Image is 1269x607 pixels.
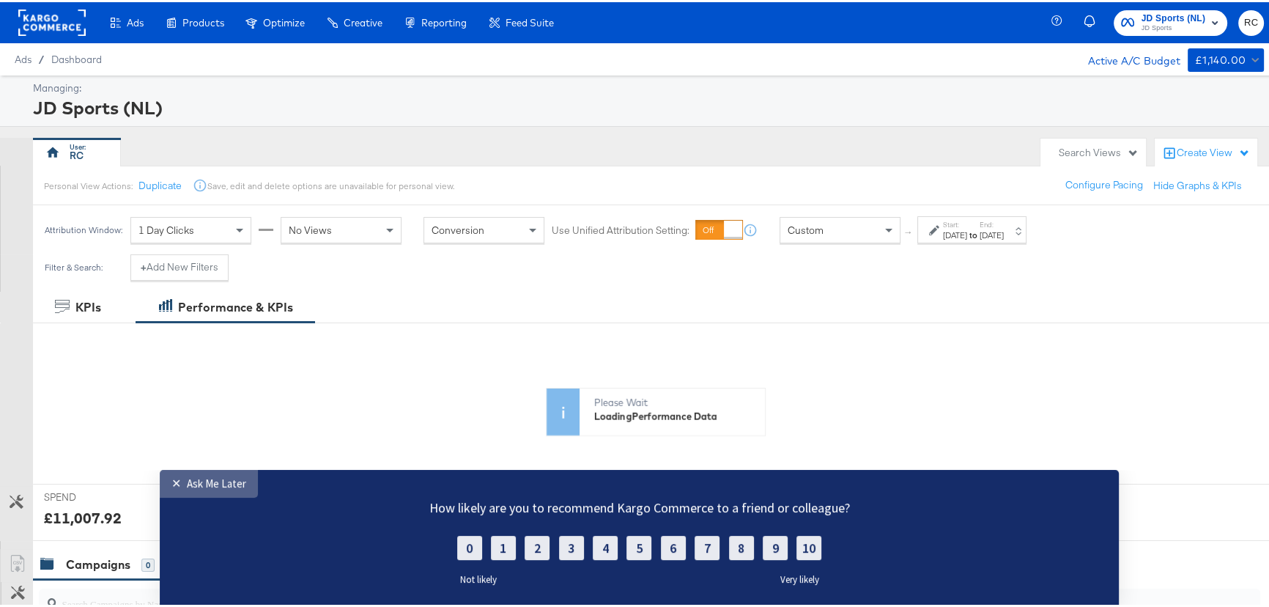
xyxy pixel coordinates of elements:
div: KPIs [75,297,101,314]
span: No Views [289,221,332,235]
span: Reporting [421,15,467,26]
label: Very likely [780,103,830,116]
span: Feed Suite [506,15,554,26]
strong: + [141,258,147,272]
strong: to [967,227,980,238]
div: [DATE] [980,227,1004,239]
span: Ads [15,51,32,63]
div: ✕ [171,6,187,21]
label: 5 [626,66,651,90]
div: Active A/C Budget [1073,46,1180,68]
div: Performance & KPIs [178,297,293,314]
button: £1,140.00 [1188,46,1264,70]
span: Creative [344,15,382,26]
label: Not likely [449,103,497,116]
div: Managing: [33,79,1260,93]
div: Search Views [1059,144,1139,158]
div: RC [70,147,84,161]
span: / [32,51,51,63]
div: £1,140.00 [1195,49,1246,67]
label: End: [980,218,1004,227]
label: 7 [695,66,719,90]
span: RC [1244,12,1258,29]
div: Ask Me Later [187,7,246,21]
label: 10 [796,66,821,90]
button: JD Sports (NL)JD Sports [1114,8,1228,34]
label: 1 [491,66,516,90]
div: [DATE] [943,227,967,239]
span: JD Sports (NL) [1142,9,1206,24]
div: Create View [1177,144,1250,158]
button: Duplicate [138,177,182,191]
span: Products [182,15,224,26]
label: 9 [763,66,788,90]
button: Hide Graphs & KPIs [1153,177,1242,191]
div: Filter & Search: [44,260,103,271]
span: Optimize [263,15,305,26]
div: Save, edit and delete options are unavailable for personal view. [207,178,454,190]
div: JD Sports (NL) [33,93,1260,118]
div: Personal View Actions: [44,178,133,190]
button: Configure Pacing [1055,170,1153,196]
label: 0 [457,66,482,90]
button: RC [1238,8,1264,34]
button: +Add New Filters [130,252,229,279]
label: Start: [943,218,967,227]
span: Custom [788,221,824,235]
label: 3 [559,66,584,90]
span: Ads [127,15,144,26]
a: Dashboard [51,51,102,63]
span: JD Sports [1142,21,1206,32]
span: Conversion [432,221,484,235]
label: Use Unified Attribution Setting: [552,221,689,235]
label: 8 [729,66,754,90]
span: 1 Day Clicks [138,221,194,235]
div: How likely are you to recommend Kargo Commerce to a friend or colleague? [383,29,896,46]
div: Attribution Window: [44,223,123,233]
label: 4 [593,66,618,90]
label: 6 [661,66,686,90]
label: 2 [525,66,550,90]
span: ↑ [902,228,916,233]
